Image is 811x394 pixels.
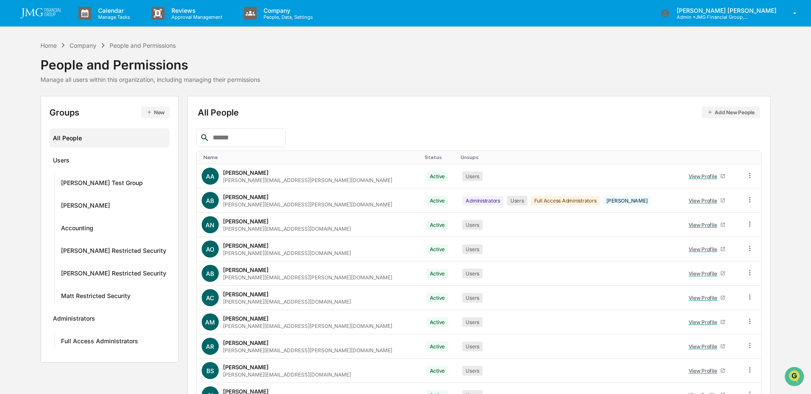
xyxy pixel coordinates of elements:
a: View Profile [685,194,729,207]
a: 🖐️Preclearance [5,171,58,186]
div: Home [41,42,57,49]
p: Approval Management [165,14,227,20]
span: AC [206,294,214,301]
div: [PERSON_NAME] [223,218,269,225]
a: View Profile [685,218,729,232]
div: Active [426,171,449,181]
div: Matt Restricted Security [61,292,130,302]
img: 8933085812038_c878075ebb4cc5468115_72.jpg [18,65,33,81]
div: Active [426,317,449,327]
div: Users [462,244,483,254]
div: [PERSON_NAME] [61,202,110,212]
div: Users [462,293,483,303]
p: How can we help? [9,18,155,32]
div: [PERSON_NAME] [223,315,269,322]
p: Calendar [91,7,134,14]
div: Company [70,42,96,49]
p: [PERSON_NAME] [PERSON_NAME] [670,7,781,14]
div: Toggle SortBy [203,154,418,160]
p: Admin • JMG Financial Group, Ltd. [670,14,749,20]
span: • [115,139,118,146]
a: 🗄️Attestations [58,171,109,186]
a: View Profile [685,267,729,280]
div: Full Access Administrators [531,196,600,206]
span: AB [206,270,214,277]
div: Toggle SortBy [461,154,676,160]
span: AR [206,343,214,350]
div: [PERSON_NAME][EMAIL_ADDRESS][DOMAIN_NAME] [223,250,351,256]
div: Toggle SortBy [683,154,737,160]
div: Administrators [53,315,95,325]
span: Pylon [85,211,103,218]
a: Powered byPylon [60,211,103,218]
div: [PERSON_NAME][EMAIL_ADDRESS][DOMAIN_NAME] [223,298,351,305]
div: Active [426,269,449,278]
button: Start new chat [145,68,155,78]
span: Attestations [70,174,106,183]
div: View Profile [689,222,721,228]
div: Users [53,156,70,167]
div: [PERSON_NAME][EMAIL_ADDRESS][PERSON_NAME][DOMAIN_NAME] [223,177,392,183]
span: AM [205,319,215,326]
a: View Profile [685,340,729,353]
div: Active [426,366,449,376]
div: People and Permissions [110,42,176,49]
div: 🔎 [9,191,15,198]
div: We're available if you need us! [38,74,117,81]
img: 1746055101610-c473b297-6a78-478c-a979-82029cc54cd1 [9,65,24,81]
div: Full Access Administrators [61,337,138,348]
div: Administrators [462,196,504,206]
p: Reviews [165,7,227,14]
div: [PERSON_NAME] [223,267,269,273]
a: 🔎Data Lookup [5,187,57,203]
div: All People [198,107,760,118]
p: Manage Tasks [91,14,134,20]
div: [PERSON_NAME] Test Group [61,179,143,189]
p: Company [257,7,317,14]
button: New [141,107,170,118]
div: View Profile [689,246,721,252]
div: [PERSON_NAME] [223,169,269,176]
a: View Profile [685,170,729,183]
img: logo [20,8,61,18]
iframe: Open customer support [784,366,807,389]
div: [PERSON_NAME][EMAIL_ADDRESS][DOMAIN_NAME] [223,371,351,378]
div: [PERSON_NAME][EMAIL_ADDRESS][PERSON_NAME][DOMAIN_NAME] [223,201,392,208]
div: [PERSON_NAME] [223,339,269,346]
span: [DATE] [119,139,137,146]
div: [PERSON_NAME] [603,196,651,206]
button: See all [132,93,155,103]
span: [PERSON_NAME].[PERSON_NAME] [26,116,113,123]
div: Start new chat [38,65,140,74]
span: Data Lookup [17,191,54,199]
div: [PERSON_NAME][EMAIL_ADDRESS][PERSON_NAME][DOMAIN_NAME] [223,274,392,281]
div: Active [426,196,449,206]
div: Past conversations [9,95,57,101]
img: Steve.Lennart [9,108,22,122]
div: [PERSON_NAME] [223,291,269,298]
a: View Profile [685,243,729,256]
div: View Profile [689,197,721,204]
div: View Profile [689,173,721,180]
span: AO [206,246,214,253]
img: Steve.Lennart [9,131,22,145]
div: [PERSON_NAME][EMAIL_ADDRESS][DOMAIN_NAME] [223,226,351,232]
div: View Profile [689,368,721,374]
div: Toggle SortBy [425,154,454,160]
div: 🗄️ [62,175,69,182]
div: View Profile [689,270,721,277]
p: People, Data, Settings [257,14,317,20]
div: Users [462,220,483,230]
div: Users [462,366,483,376]
div: Users [507,196,527,206]
div: [PERSON_NAME] [223,194,269,200]
span: AB [206,197,214,204]
div: [PERSON_NAME][EMAIL_ADDRESS][PERSON_NAME][DOMAIN_NAME] [223,323,392,329]
a: View Profile [685,291,729,304]
button: Add New People [702,107,760,118]
a: View Profile [685,316,729,329]
div: Accounting [61,224,93,235]
div: Users [462,317,483,327]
